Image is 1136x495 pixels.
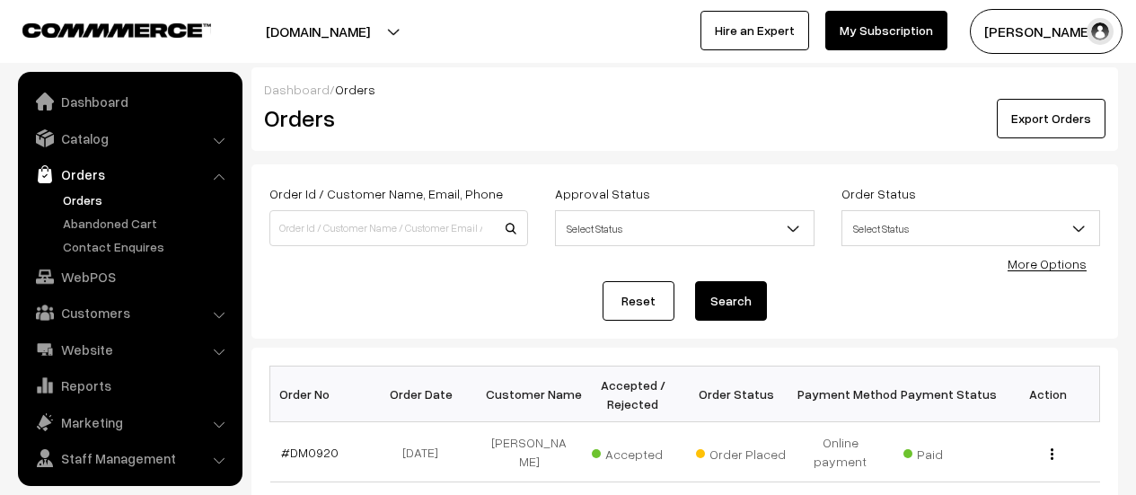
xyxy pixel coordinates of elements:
td: [PERSON_NAME] [478,422,582,482]
label: Approval Status [555,184,650,203]
a: Abandoned Cart [58,214,236,233]
span: Orders [335,82,375,97]
th: Customer Name [478,367,582,422]
a: Marketing [22,406,236,438]
th: Accepted / Rejected [581,367,685,422]
a: Website [22,333,236,366]
img: COMMMERCE [22,23,211,37]
span: Select Status [556,213,813,244]
th: Action [996,367,1100,422]
span: Paid [903,440,993,464]
button: [PERSON_NAME] [970,9,1123,54]
button: Export Orders [997,99,1105,138]
label: Order Id / Customer Name, Email, Phone [269,184,503,203]
th: Order No [270,367,374,422]
input: Order Id / Customer Name / Customer Email / Customer Phone [269,210,528,246]
th: Payment Status [893,367,997,422]
a: Reports [22,369,236,402]
span: Accepted [592,440,682,464]
label: Order Status [841,184,916,203]
th: Order Status [685,367,789,422]
th: Payment Method [788,367,893,422]
a: #DM0920 [281,445,339,460]
a: More Options [1008,256,1087,271]
button: Search [695,281,767,321]
img: Menu [1051,448,1053,460]
a: Staff Management [22,442,236,474]
h2: Orders [264,104,526,132]
a: Customers [22,296,236,329]
span: Order Placed [696,440,786,464]
a: My Subscription [825,11,947,50]
a: COMMMERCE [22,18,180,40]
a: Reset [603,281,674,321]
a: Catalog [22,122,236,155]
a: Contact Enquires [58,237,236,256]
a: Dashboard [264,82,330,97]
a: Orders [58,190,236,209]
span: Select Status [841,210,1100,246]
th: Order Date [374,367,478,422]
td: [DATE] [374,422,478,482]
a: Dashboard [22,85,236,118]
a: WebPOS [22,261,236,293]
div: / [264,80,1105,99]
a: Orders [22,158,236,190]
span: Select Status [842,213,1099,244]
a: Hire an Expert [700,11,809,50]
span: Select Status [555,210,814,246]
img: user [1087,18,1114,45]
button: [DOMAIN_NAME] [203,9,433,54]
td: Online payment [788,422,893,482]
